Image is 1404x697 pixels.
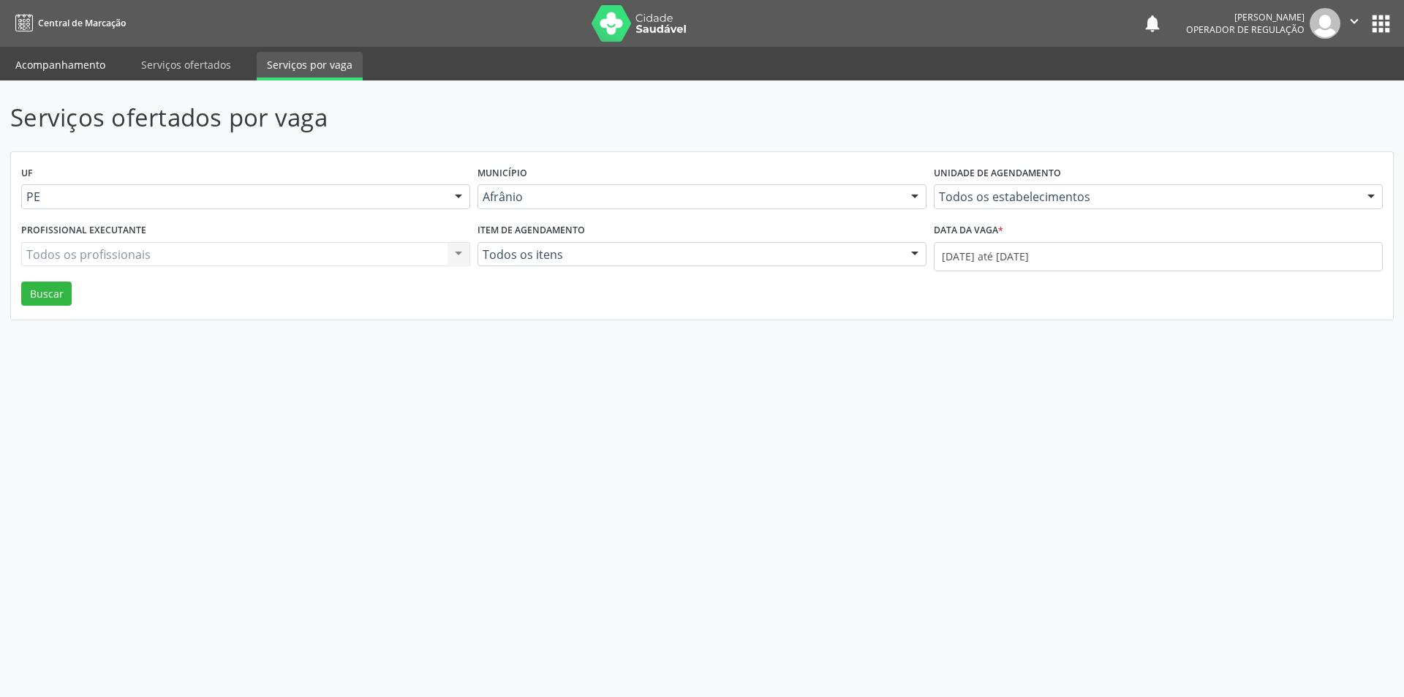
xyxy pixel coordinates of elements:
span: Central de Marcação [38,17,126,29]
a: Serviços por vaga [257,52,363,80]
i:  [1346,13,1362,29]
label: Município [478,162,527,185]
label: Item de agendamento [478,219,585,242]
span: Afrânio [483,189,897,204]
label: Profissional executante [21,219,146,242]
div: [PERSON_NAME] [1186,11,1305,23]
img: img [1310,8,1340,39]
a: Acompanhamento [5,52,116,78]
span: Operador de regulação [1186,23,1305,36]
label: UF [21,162,33,185]
span: PE [26,189,440,204]
a: Serviços ofertados [131,52,241,78]
p: Serviços ofertados por vaga [10,99,978,136]
button: apps [1368,11,1394,37]
span: Todos os itens [483,247,897,262]
a: Central de Marcação [10,11,126,35]
label: Unidade de agendamento [934,162,1061,185]
button:  [1340,8,1368,39]
label: Data da vaga [934,219,1003,242]
button: Buscar [21,282,72,306]
span: Todos os estabelecimentos [939,189,1353,204]
button: notifications [1142,13,1163,34]
input: Selecione um intervalo [934,242,1383,271]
